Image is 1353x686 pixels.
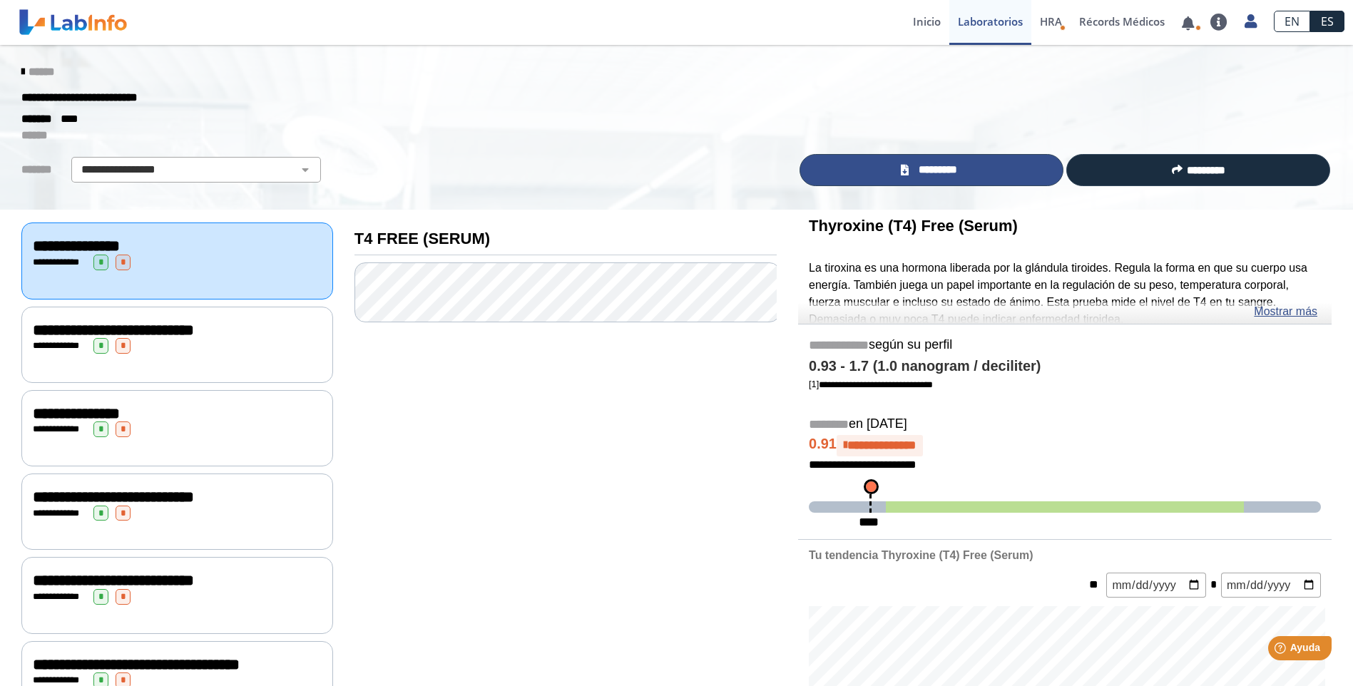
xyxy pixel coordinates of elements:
[354,230,490,247] b: T4 FREE (SERUM)
[809,260,1321,328] p: La tiroxina es una hormona liberada por la glándula tiroides. Regula la forma en que su cuerpo us...
[809,416,1321,433] h5: en [DATE]
[1221,573,1321,598] input: mm/dd/yyyy
[1274,11,1310,32] a: EN
[1310,11,1344,32] a: ES
[1040,14,1062,29] span: HRA
[1226,630,1337,670] iframe: Help widget launcher
[809,217,1018,235] b: Thyroxine (T4) Free (Serum)
[809,379,933,389] a: [1]
[809,337,1321,354] h5: según su perfil
[809,358,1321,375] h4: 0.93 - 1.7 (1.0 nanogram / deciliter)
[1254,303,1317,320] a: Mostrar más
[809,435,1321,456] h4: 0.91
[809,549,1033,561] b: Tu tendencia Thyroxine (T4) Free (Serum)
[1106,573,1206,598] input: mm/dd/yyyy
